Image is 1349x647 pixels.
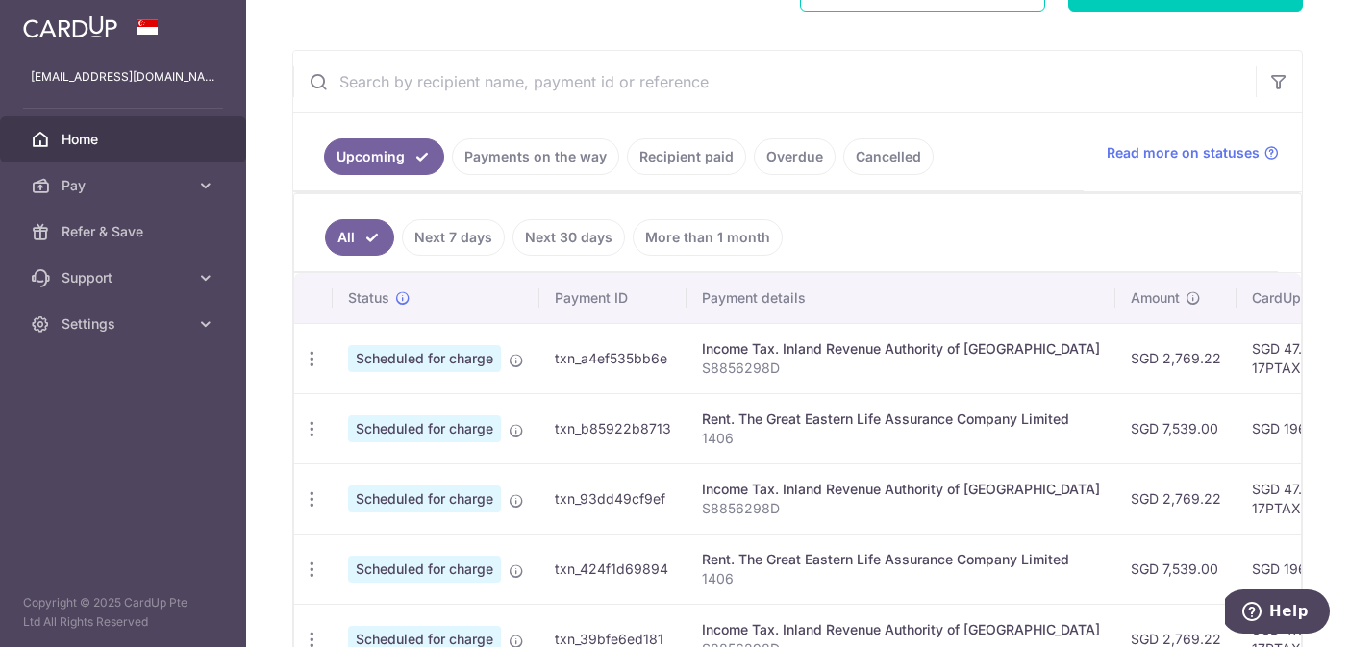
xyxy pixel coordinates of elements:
[402,219,505,256] a: Next 7 days
[702,359,1100,378] p: S8856298D
[627,138,746,175] a: Recipient paid
[348,556,501,583] span: Scheduled for charge
[31,67,215,87] p: [EMAIL_ADDRESS][DOMAIN_NAME]
[348,415,501,442] span: Scheduled for charge
[1107,143,1260,162] span: Read more on statuses
[62,176,188,195] span: Pay
[702,550,1100,569] div: Rent. The Great Eastern Life Assurance Company Limited
[452,138,619,175] a: Payments on the way
[62,268,188,287] span: Support
[539,534,687,604] td: txn_424f1d69894
[702,499,1100,518] p: S8856298D
[23,15,117,38] img: CardUp
[1115,534,1237,604] td: SGD 7,539.00
[62,222,188,241] span: Refer & Save
[1115,323,1237,393] td: SGD 2,769.22
[539,323,687,393] td: txn_a4ef535bb6e
[348,485,501,512] span: Scheduled for charge
[1225,589,1330,637] iframe: Opens a widget where you can find more information
[754,138,836,175] a: Overdue
[843,138,934,175] a: Cancelled
[348,288,389,308] span: Status
[62,130,188,149] span: Home
[539,463,687,534] td: txn_93dd49cf9ef
[702,339,1100,359] div: Income Tax. Inland Revenue Authority of [GEOGRAPHIC_DATA]
[702,410,1100,429] div: Rent. The Great Eastern Life Assurance Company Limited
[293,51,1256,112] input: Search by recipient name, payment id or reference
[702,429,1100,448] p: 1406
[325,219,394,256] a: All
[539,273,687,323] th: Payment ID
[702,480,1100,499] div: Income Tax. Inland Revenue Authority of [GEOGRAPHIC_DATA]
[539,393,687,463] td: txn_b85922b8713
[62,314,188,334] span: Settings
[702,569,1100,588] p: 1406
[1252,288,1325,308] span: CardUp fee
[702,620,1100,639] div: Income Tax. Inland Revenue Authority of [GEOGRAPHIC_DATA]
[1131,288,1180,308] span: Amount
[1115,463,1237,534] td: SGD 2,769.22
[687,273,1115,323] th: Payment details
[1115,393,1237,463] td: SGD 7,539.00
[1107,143,1279,162] a: Read more on statuses
[633,219,783,256] a: More than 1 month
[324,138,444,175] a: Upcoming
[512,219,625,256] a: Next 30 days
[348,345,501,372] span: Scheduled for charge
